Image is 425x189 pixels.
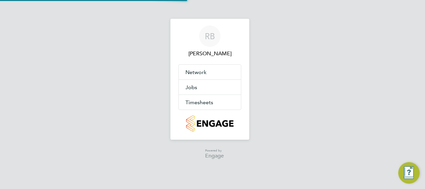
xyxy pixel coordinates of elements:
span: Jobs [185,84,197,90]
button: Timesheets [179,95,241,110]
button: Engage Resource Center [398,162,420,184]
span: Powered by [205,148,224,153]
button: Jobs [179,80,241,94]
nav: Main navigation [170,19,249,140]
img: countryside-properties-logo-retina.png [186,115,233,132]
span: Timesheets [185,99,213,106]
span: RB [205,32,215,41]
span: Engage [205,153,224,159]
a: RB[PERSON_NAME] [178,25,241,58]
a: Powered byEngage [196,148,224,159]
span: Network [185,69,206,75]
span: Rob Bennett [178,50,241,58]
button: Network [179,65,241,79]
a: Go to home page [178,115,241,132]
